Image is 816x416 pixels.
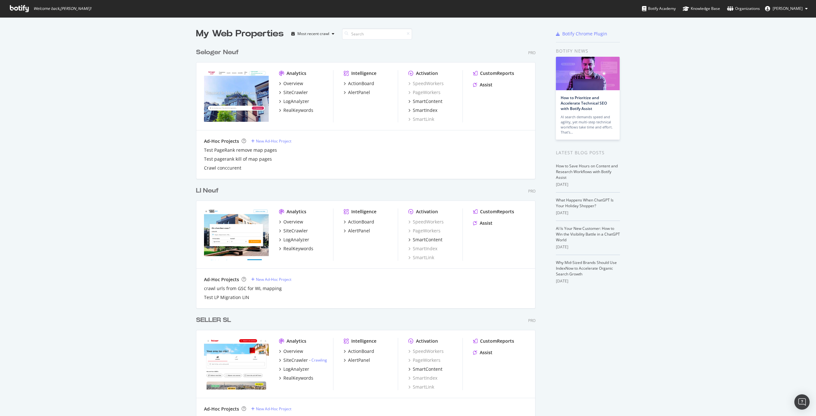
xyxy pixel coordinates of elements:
[283,357,308,363] div: SiteCrawler
[480,208,514,215] div: CustomReports
[196,48,241,57] a: Seloger Neuf
[408,89,441,96] a: PageWorkers
[196,186,221,195] a: LI Neuf
[283,228,308,234] div: SiteCrawler
[408,245,437,252] a: SmartIndex
[204,285,282,292] div: crawl urls from GSC for WL mapping
[279,357,327,363] a: SiteCrawler- Crawling
[289,29,337,39] button: Most recent crawl
[196,186,219,195] div: LI Neuf
[283,89,308,96] div: SiteCrawler
[251,138,291,144] a: New Ad-Hoc Project
[196,316,231,325] div: SELLER SL
[204,147,277,153] a: Test PageRank remove map pages
[256,138,291,144] div: New Ad-Hoc Project
[279,237,309,243] a: LogAnalyzer
[279,348,303,354] a: Overview
[348,348,374,354] div: ActionBoard
[287,70,306,77] div: Analytics
[408,384,434,390] div: SmartLink
[348,228,370,234] div: AlertPanel
[204,208,269,260] img: neuf.logic-immo.com
[408,375,437,381] a: SmartIndex
[528,318,535,323] div: Pro
[283,375,313,381] div: RealKeywords
[283,366,309,372] div: LogAnalyzer
[408,254,434,261] div: SmartLink
[344,357,370,363] a: AlertPanel
[204,138,239,144] div: Ad-Hoc Projects
[473,338,514,344] a: CustomReports
[561,114,615,135] div: AI search demands speed and agility, yet multi-step technical workflows take time and effort. Tha...
[342,28,412,40] input: Search
[556,31,607,37] a: Botify Chrome Plugin
[408,357,441,363] a: PageWorkers
[279,245,313,252] a: RealKeywords
[556,244,620,250] div: [DATE]
[473,220,492,226] a: Assist
[344,228,370,234] a: AlertPanel
[287,208,306,215] div: Analytics
[204,70,269,122] img: selogerneuf.com
[416,208,438,215] div: Activation
[256,277,291,282] div: New Ad-Hoc Project
[408,237,442,243] a: SmartContent
[413,237,442,243] div: SmartContent
[351,338,376,344] div: Intelligence
[473,349,492,356] a: Assist
[727,5,760,12] div: Organizations
[204,294,249,301] a: Test LP Migration LIN
[480,338,514,344] div: CustomReports
[473,208,514,215] a: CustomReports
[351,70,376,77] div: Intelligence
[196,27,284,40] div: My Web Properties
[279,98,309,105] a: LogAnalyzer
[473,70,514,77] a: CustomReports
[279,366,309,372] a: LogAnalyzer
[279,89,308,96] a: SiteCrawler
[408,366,442,372] a: SmartContent
[413,107,437,113] div: SmartIndex
[279,219,303,225] a: Overview
[408,80,444,87] a: SpeedWorkers
[480,70,514,77] div: CustomReports
[408,219,444,225] a: SpeedWorkers
[311,357,327,363] a: Crawling
[556,260,617,277] a: Why Mid-Sized Brands Should Use IndexNow to Accelerate Organic Search Growth
[348,219,374,225] div: ActionBoard
[348,357,370,363] div: AlertPanel
[408,348,444,354] a: SpeedWorkers
[344,348,374,354] a: ActionBoard
[309,357,327,363] div: -
[348,89,370,96] div: AlertPanel
[416,338,438,344] div: Activation
[279,107,313,113] a: RealKeywords
[408,228,441,234] a: PageWorkers
[204,156,272,162] a: Test pagerank kill of map pages
[33,6,91,11] span: Welcome back, [PERSON_NAME] !
[528,50,535,55] div: Pro
[256,406,291,412] div: New Ad-Hoc Project
[204,276,239,283] div: Ad-Hoc Projects
[413,366,442,372] div: SmartContent
[556,197,614,208] a: What Happens When ChatGPT Is Your Holiday Shopper?
[279,375,313,381] a: RealKeywords
[760,4,813,14] button: [PERSON_NAME]
[480,349,492,356] div: Assist
[283,348,303,354] div: Overview
[348,80,374,87] div: ActionBoard
[344,89,370,96] a: AlertPanel
[283,80,303,87] div: Overview
[480,82,492,88] div: Assist
[204,338,269,390] img: seloger.com/prix-de-l-immo/
[344,219,374,225] a: ActionBoard
[204,165,241,171] a: Crawl conccurent
[344,80,374,87] a: ActionBoard
[251,277,291,282] a: New Ad-Hoc Project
